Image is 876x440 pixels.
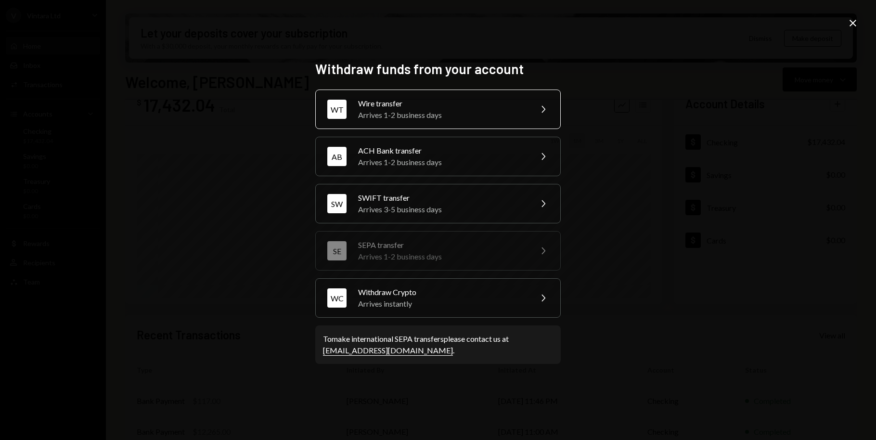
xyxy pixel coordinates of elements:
[327,100,347,119] div: WT
[327,241,347,260] div: SE
[358,204,526,215] div: Arrives 3-5 business days
[315,184,561,223] button: SWSWIFT transferArrives 3-5 business days
[323,346,453,356] a: [EMAIL_ADDRESS][DOMAIN_NAME]
[315,231,561,271] button: SESEPA transferArrives 1-2 business days
[358,298,526,310] div: Arrives instantly
[323,333,553,356] div: To make international SEPA transfers please contact us at .
[358,156,526,168] div: Arrives 1-2 business days
[315,90,561,129] button: WTWire transferArrives 1-2 business days
[358,239,526,251] div: SEPA transfer
[327,288,347,308] div: WC
[358,192,526,204] div: SWIFT transfer
[358,145,526,156] div: ACH Bank transfer
[315,137,561,176] button: ABACH Bank transferArrives 1-2 business days
[327,194,347,213] div: SW
[358,251,526,262] div: Arrives 1-2 business days
[315,278,561,318] button: WCWithdraw CryptoArrives instantly
[315,60,561,78] h2: Withdraw funds from your account
[358,98,526,109] div: Wire transfer
[358,286,526,298] div: Withdraw Crypto
[358,109,526,121] div: Arrives 1-2 business days
[327,147,347,166] div: AB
